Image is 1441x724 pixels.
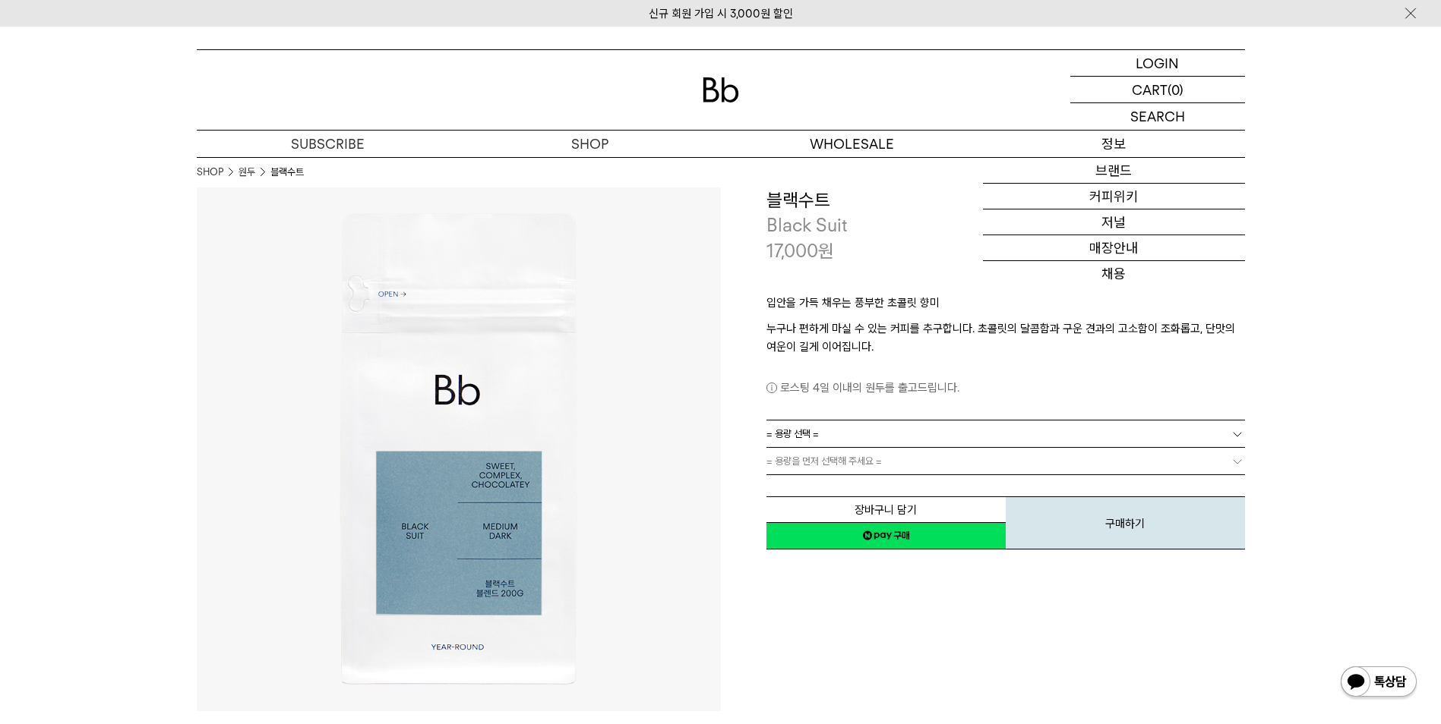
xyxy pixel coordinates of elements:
[270,165,304,180] li: 블랙수트
[766,522,1006,549] a: 새창
[766,212,1245,238] p: Black Suit
[766,379,1245,397] p: 로스팅 4일 이내의 원두를 출고드립니다.
[1006,496,1245,549] button: 구매하기
[766,187,1245,213] h3: 블랙수트
[983,209,1245,235] a: 저널
[459,131,721,157] a: SHOP
[983,131,1245,157] p: 정보
[1070,77,1245,103] a: CART (0)
[1168,77,1183,102] p: (0)
[1130,103,1185,130] p: SEARCH
[818,240,834,262] span: 원
[983,235,1245,261] a: 매장안내
[703,77,739,102] img: 로고
[1136,50,1179,76] p: LOGIN
[1339,665,1418,701] img: 카카오톡 채널 1:1 채팅 버튼
[197,165,223,180] a: SHOP
[766,448,882,474] span: = 용량을 먼저 선택해 주세요 =
[1132,77,1168,102] p: CART
[766,294,1245,320] p: 입안을 가득 채우는 풍부한 초콜릿 향미
[983,184,1245,209] a: 커피위키
[197,131,459,157] a: SUBSCRIBE
[721,131,983,157] p: WHOLESALE
[197,187,721,711] img: 블랙수트
[766,320,1245,356] p: 누구나 편하게 마실 수 있는 커피를 추구합니다. 초콜릿의 달콤함과 구운 견과의 고소함이 조화롭고, 단맛의 여운이 길게 이어집니다.
[983,158,1245,184] a: 브랜드
[1070,50,1245,77] a: LOGIN
[983,261,1245,287] a: 채용
[649,7,793,20] a: 신규 회원 가입 시 3,000원 할인
[766,496,1006,523] button: 장바구니 담기
[766,238,834,264] p: 17,000
[239,165,255,180] a: 원두
[766,420,819,447] span: = 용량 선택 =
